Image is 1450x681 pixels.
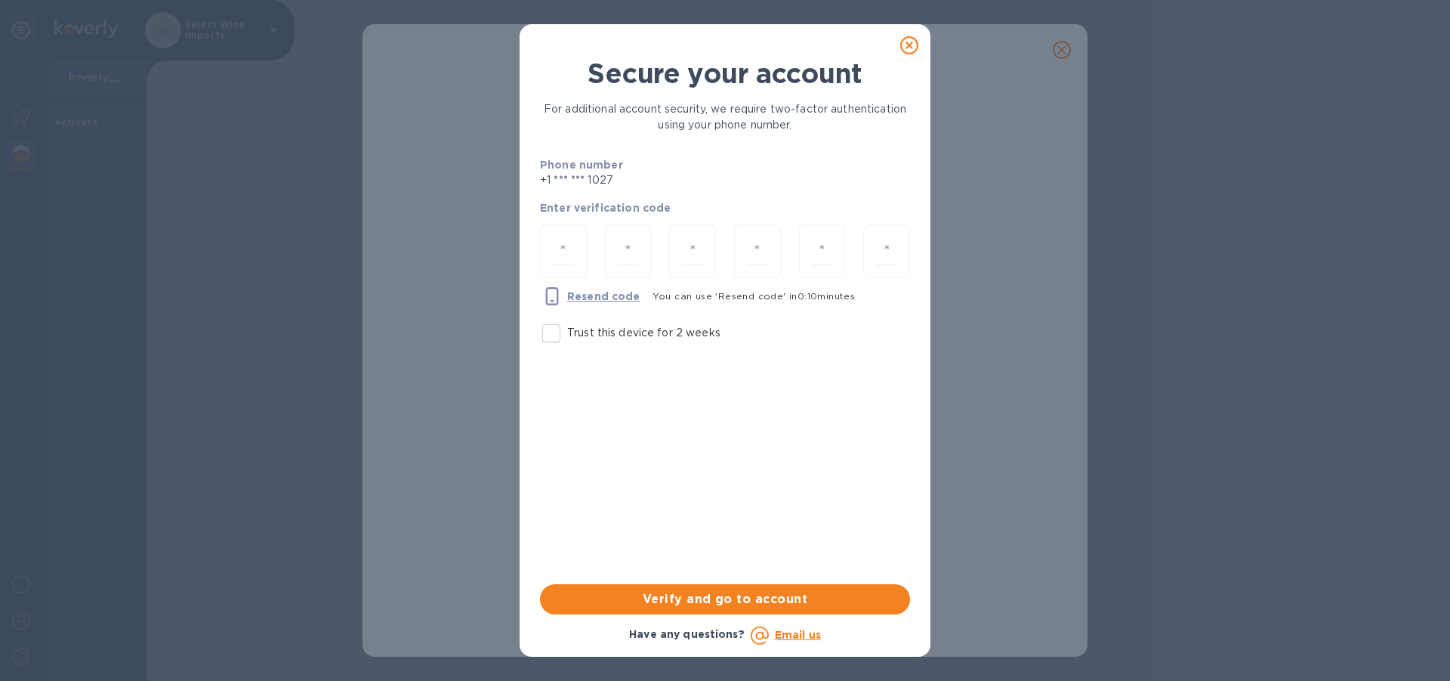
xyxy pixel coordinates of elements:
button: Verify and go to account [540,584,910,614]
span: You can use 'Resend code' in 0 : 10 minutes [652,290,856,302]
p: Trust this device for 2 weeks [567,325,720,341]
p: For additional account security, we require two-factor authentication using your phone number. [540,101,910,133]
b: Have any questions? [629,628,745,640]
h1: Secure your account [540,57,910,89]
b: Phone number [540,159,623,171]
a: Email us [775,629,821,641]
span: Verify and go to account [552,590,898,608]
p: Enter verification code [540,200,910,215]
u: Resend code [567,290,640,302]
